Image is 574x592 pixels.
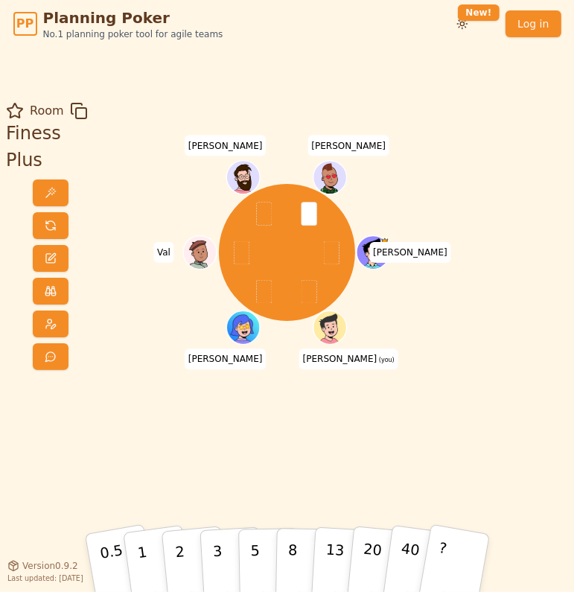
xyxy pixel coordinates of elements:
span: Room [30,102,64,120]
a: Log in [506,10,561,37]
span: Click to change your name [153,242,174,263]
button: Change name [33,245,68,272]
span: Click to change your name [307,136,389,156]
button: Reset votes [33,212,68,239]
button: Change avatar [33,311,68,337]
span: Click to change your name [185,349,267,370]
span: Alex is the host [381,237,389,245]
button: Watch only [33,278,68,305]
span: Planning Poker [43,7,223,28]
span: (you) [377,357,395,364]
span: Version 0.9.2 [22,560,78,572]
button: Reveal votes [33,179,68,206]
button: Send feedback [33,343,68,370]
button: Version0.9.2 [7,560,78,572]
span: No.1 planning poker tool for agile teams [43,28,223,40]
span: Click to change your name [369,242,451,263]
span: Click to change your name [299,349,398,370]
button: New! [449,10,476,37]
button: Add as favourite [6,102,24,120]
div: Finess Plus [6,120,101,174]
span: PP [16,15,34,33]
button: Click to change your avatar [315,312,346,343]
span: Click to change your name [185,136,267,156]
a: PPPlanning PokerNo.1 planning poker tool for agile teams [13,7,223,40]
span: Last updated: [DATE] [7,574,83,582]
div: New! [458,4,500,21]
